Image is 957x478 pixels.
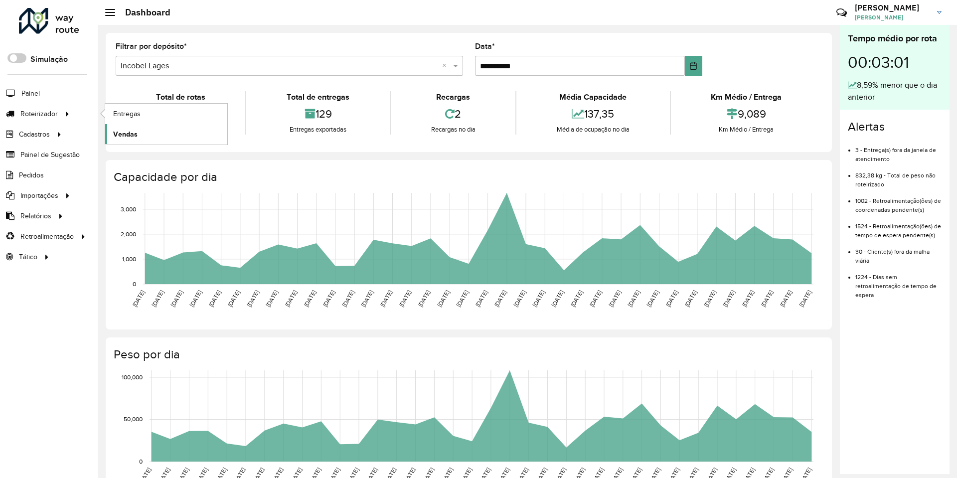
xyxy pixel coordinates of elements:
[20,190,58,201] span: Importações
[19,129,50,140] span: Cadastros
[393,103,513,125] div: 2
[105,124,227,144] a: Vendas
[683,289,698,308] text: [DATE]
[798,289,812,308] text: [DATE]
[284,289,298,308] text: [DATE]
[608,289,622,308] text: [DATE]
[645,289,660,308] text: [DATE]
[393,91,513,103] div: Recargas
[124,416,143,423] text: 50,000
[519,91,667,103] div: Média Capacidade
[122,374,143,380] text: 100,000
[848,79,942,103] div: 8,59% menor que o dia anterior
[673,103,819,125] div: 9,089
[569,289,584,308] text: [DATE]
[493,289,507,308] text: [DATE]
[118,91,243,103] div: Total de rotas
[512,289,526,308] text: [DATE]
[519,103,667,125] div: 137,35
[133,281,136,287] text: 0
[226,289,241,308] text: [DATE]
[673,125,819,135] div: Km Médio / Entrega
[519,125,667,135] div: Média de ocupação no dia
[685,56,702,76] button: Choose Date
[30,53,68,65] label: Simulação
[855,13,930,22] span: [PERSON_NAME]
[303,289,317,308] text: [DATE]
[550,289,565,308] text: [DATE]
[855,189,942,214] li: 1002 - Retroalimentação(ões) de coordenadas pendente(s)
[19,170,44,180] span: Pedidos
[20,231,74,242] span: Retroalimentação
[855,163,942,189] li: 832,38 kg - Total de peso não roteirizado
[436,289,451,308] text: [DATE]
[664,289,679,308] text: [DATE]
[131,289,146,308] text: [DATE]
[20,109,58,119] span: Roteirizador
[831,2,852,23] a: Contato Rápido
[20,150,80,160] span: Painel de Sugestão
[855,240,942,265] li: 30 - Cliente(s) fora da malha viária
[417,289,431,308] text: [DATE]
[360,289,374,308] text: [DATE]
[779,289,793,308] text: [DATE]
[398,289,412,308] text: [DATE]
[246,289,260,308] text: [DATE]
[116,40,187,52] label: Filtrar por depósito
[531,289,546,308] text: [DATE]
[249,103,387,125] div: 129
[703,289,717,308] text: [DATE]
[151,289,165,308] text: [DATE]
[207,289,222,308] text: [DATE]
[21,88,40,99] span: Painel
[848,32,942,45] div: Tempo médio por rota
[741,289,755,308] text: [DATE]
[760,289,774,308] text: [DATE]
[475,40,495,52] label: Data
[627,289,641,308] text: [DATE]
[855,3,930,12] h3: [PERSON_NAME]
[113,129,138,140] span: Vendas
[379,289,393,308] text: [DATE]
[848,45,942,79] div: 00:03:01
[169,289,184,308] text: [DATE]
[113,109,141,119] span: Entregas
[341,289,355,308] text: [DATE]
[588,289,603,308] text: [DATE]
[442,60,451,72] span: Clear all
[321,289,336,308] text: [DATE]
[265,289,279,308] text: [DATE]
[722,289,736,308] text: [DATE]
[673,91,819,103] div: Km Médio / Entrega
[115,7,170,18] h2: Dashboard
[855,138,942,163] li: 3 - Entrega(s) fora da janela de atendimento
[717,3,821,30] div: Críticas? Dúvidas? Elogios? Sugestões? Entre em contato conosco!
[848,120,942,134] h4: Alertas
[19,252,37,262] span: Tático
[122,256,136,262] text: 1,000
[249,125,387,135] div: Entregas exportadas
[393,125,513,135] div: Recargas no dia
[139,458,143,465] text: 0
[121,231,136,237] text: 2,000
[855,214,942,240] li: 1524 - Retroalimentação(ões) de tempo de espera pendente(s)
[121,206,136,212] text: 3,000
[114,347,822,362] h4: Peso por dia
[455,289,470,308] text: [DATE]
[114,170,822,184] h4: Capacidade por dia
[105,104,227,124] a: Entregas
[474,289,488,308] text: [DATE]
[855,265,942,300] li: 1224 - Dias sem retroalimentação de tempo de espera
[249,91,387,103] div: Total de entregas
[20,211,51,221] span: Relatórios
[188,289,203,308] text: [DATE]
